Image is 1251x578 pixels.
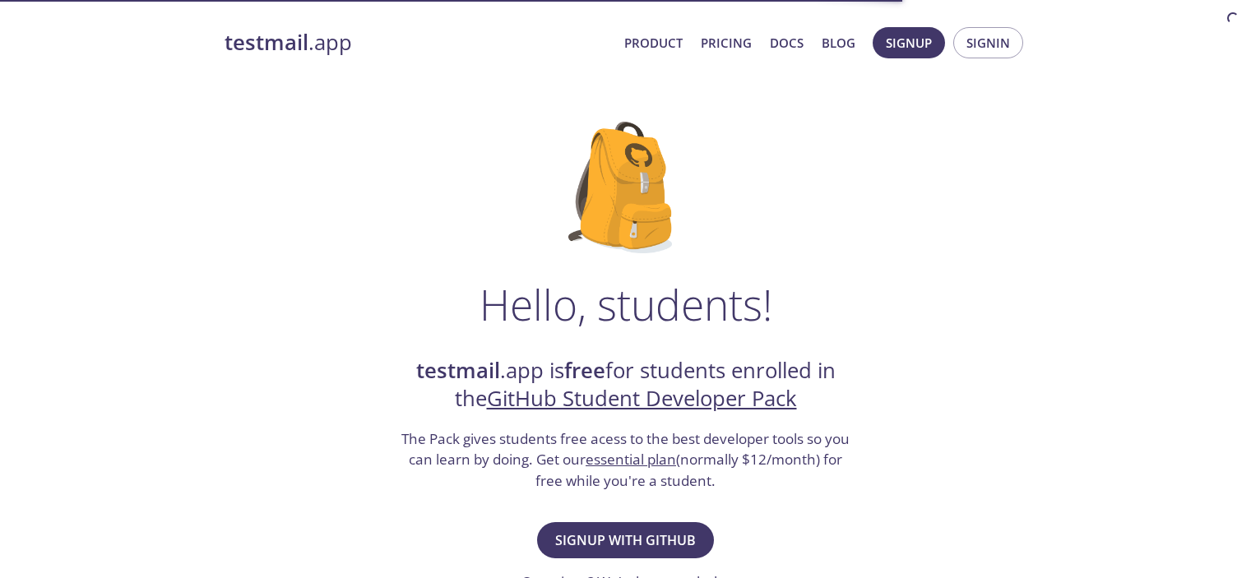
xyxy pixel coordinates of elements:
a: Docs [770,32,804,53]
a: Pricing [701,32,752,53]
img: github-student-backpack.png [568,122,683,253]
a: GitHub Student Developer Pack [487,384,797,413]
button: Signup [873,27,945,58]
span: Signup with GitHub [555,529,696,552]
span: Signin [966,32,1010,53]
strong: free [564,356,605,385]
h1: Hello, students! [480,280,772,329]
button: Signin [953,27,1023,58]
a: Product [624,32,683,53]
a: Blog [822,32,855,53]
h3: The Pack gives students free acess to the best developer tools so you can learn by doing. Get our... [400,428,852,492]
a: essential plan [586,450,676,469]
button: Signup with GitHub [537,522,714,558]
a: testmail.app [225,29,611,57]
strong: testmail [416,356,500,385]
span: Signup [886,32,932,53]
h2: .app is for students enrolled in the [400,357,852,414]
strong: testmail [225,28,308,57]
